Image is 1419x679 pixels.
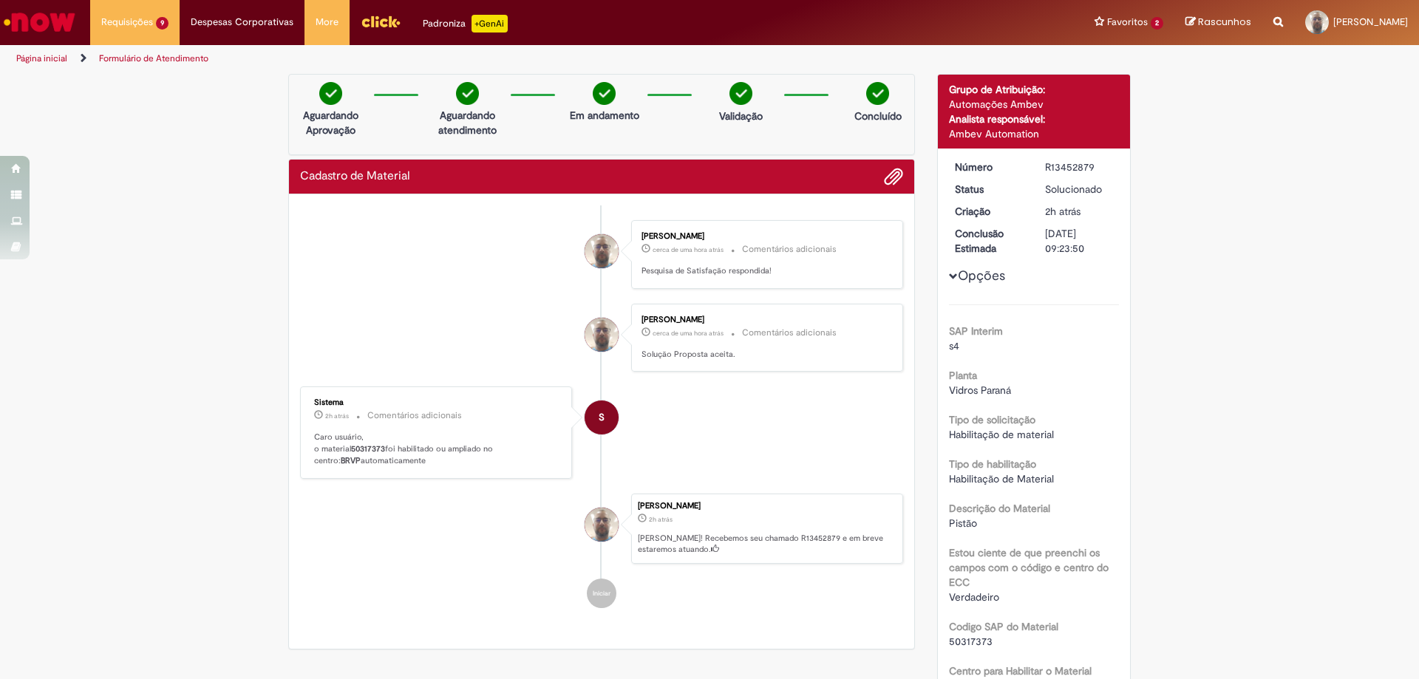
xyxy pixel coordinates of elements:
[300,494,903,564] li: Thiago Carvalho De Paiva
[944,160,1035,174] dt: Número
[642,349,888,361] p: Solução Proposta aceita.
[949,112,1120,126] div: Analista responsável:
[949,516,977,530] span: Pistão
[742,243,837,256] small: Comentários adicionais
[156,17,169,30] span: 9
[325,412,349,420] span: 2h atrás
[719,109,763,123] p: Validação
[325,412,349,420] time: 27/08/2025 14:45:05
[11,45,935,72] ul: Trilhas de página
[949,620,1058,633] b: Codigo SAP do Material
[949,324,1003,338] b: SAP Interim
[653,329,724,338] time: 27/08/2025 15:23:57
[949,472,1054,485] span: Habilitação de Material
[367,409,462,422] small: Comentários adicionais
[1,7,78,37] img: ServiceNow
[884,167,903,186] button: Adicionar anexos
[653,329,724,338] span: cerca de uma hora atrás
[300,205,903,623] ul: Histórico de tíquete
[191,15,293,30] span: Despesas Corporativas
[472,15,508,33] p: +GenAi
[1107,15,1148,30] span: Favoritos
[1045,205,1081,218] time: 27/08/2025 14:43:37
[1045,182,1114,197] div: Solucionado
[949,82,1120,97] div: Grupo de Atribuição:
[949,590,999,604] span: Verdadeiro
[653,245,724,254] span: cerca de uma hora atrás
[949,546,1109,589] b: Estou ciente de que preenchi os campos com o código e centro do ECC
[16,52,67,64] a: Página inicial
[1045,205,1081,218] span: 2h atrás
[314,431,560,466] p: Caro usuário, o material foi habilitado ou ampliado no centro: automaticamente
[351,443,385,454] b: 50317373
[949,369,977,382] b: Planta
[653,245,724,254] time: 27/08/2025 15:24:09
[949,413,1035,426] b: Tipo de solicitação
[949,502,1050,515] b: Descrição do Material
[1045,204,1114,219] div: 27/08/2025 14:43:37
[585,508,619,542] div: Thiago Carvalho De Paiva
[456,82,479,105] img: check-circle-green.png
[949,126,1120,141] div: Ambev Automation
[649,515,673,524] span: 2h atrás
[729,82,752,105] img: check-circle-green.png
[949,383,1011,397] span: Vidros Paraná
[1185,16,1251,30] a: Rascunhos
[300,170,410,183] h2: Cadastro de Material Histórico de tíquete
[585,234,619,268] div: Thiago Carvalho De Paiva
[295,108,367,137] p: Aguardando Aprovação
[99,52,208,64] a: Formulário de Atendimento
[944,182,1035,197] dt: Status
[642,232,888,241] div: [PERSON_NAME]
[341,455,361,466] b: BRVP
[949,457,1036,471] b: Tipo de habilitação
[585,318,619,352] div: Thiago Carvalho De Paiva
[944,204,1035,219] dt: Criação
[361,10,401,33] img: click_logo_yellow_360x200.png
[638,533,895,556] p: [PERSON_NAME]! Recebemos seu chamado R13452879 e em breve estaremos atuando.
[1045,226,1114,256] div: [DATE] 09:23:50
[1045,160,1114,174] div: R13452879
[642,315,888,324] div: [PERSON_NAME]
[319,82,342,105] img: check-circle-green.png
[593,82,616,105] img: check-circle-green.png
[314,398,560,407] div: Sistema
[854,109,902,123] p: Concluído
[599,400,605,435] span: S
[585,400,619,434] div: System
[949,97,1120,112] div: Automações Ambev
[642,265,888,277] p: Pesquisa de Satisfação respondida!
[570,108,639,123] p: Em andamento
[949,339,959,352] span: s4
[949,635,993,648] span: 50317373
[949,428,1054,441] span: Habilitação de material
[649,515,673,524] time: 27/08/2025 14:43:37
[432,108,503,137] p: Aguardando atendimento
[101,15,153,30] span: Requisições
[949,664,1092,678] b: Centro para Habilitar o Material
[423,15,508,33] div: Padroniza
[742,327,837,339] small: Comentários adicionais
[944,226,1035,256] dt: Conclusão Estimada
[866,82,889,105] img: check-circle-green.png
[1333,16,1408,28] span: [PERSON_NAME]
[638,502,895,511] div: [PERSON_NAME]
[1198,15,1251,29] span: Rascunhos
[316,15,338,30] span: More
[1151,17,1163,30] span: 2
